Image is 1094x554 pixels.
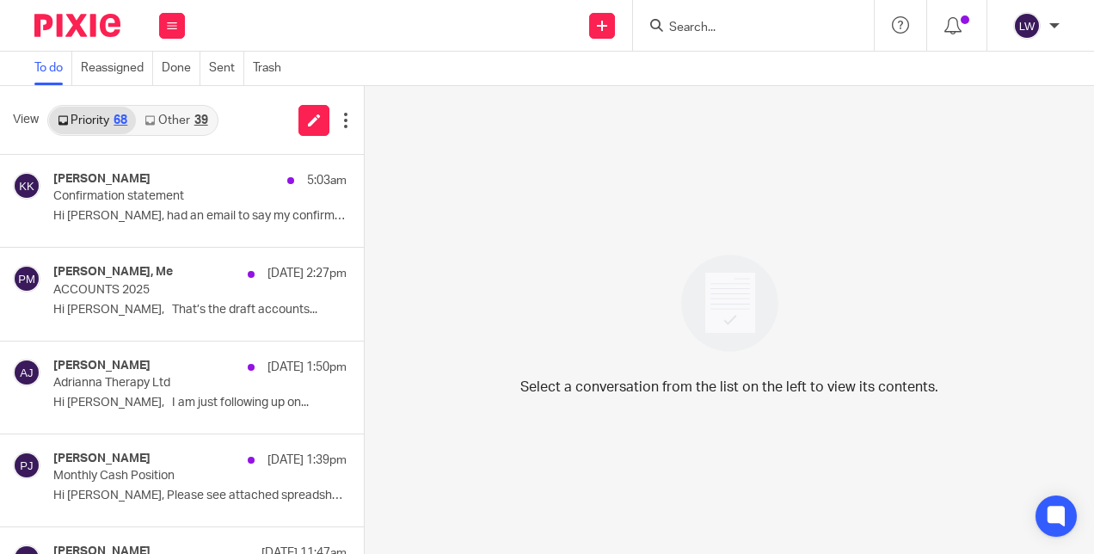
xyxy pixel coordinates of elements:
[34,52,72,85] a: To do
[307,172,347,189] p: 5:03am
[53,359,151,373] h4: [PERSON_NAME]
[194,114,208,126] div: 39
[13,452,40,479] img: svg%3E
[53,283,288,298] p: ACCOUNTS 2025
[267,359,347,376] p: [DATE] 1:50pm
[267,265,347,282] p: [DATE] 2:27pm
[670,243,790,363] img: image
[53,265,173,280] h4: [PERSON_NAME], Me
[267,452,347,469] p: [DATE] 1:39pm
[53,396,347,410] p: Hi [PERSON_NAME], I am just following up on...
[34,14,120,37] img: Pixie
[520,377,938,397] p: Select a conversation from the list on the left to view its contents.
[49,107,136,134] a: Priority68
[53,489,347,503] p: Hi [PERSON_NAME], Please see attached spreadsheet...
[253,52,290,85] a: Trash
[53,209,347,224] p: Hi [PERSON_NAME], had an email to say my confirmation...
[209,52,244,85] a: Sent
[162,52,200,85] a: Done
[114,114,127,126] div: 68
[136,107,216,134] a: Other39
[13,111,39,129] span: View
[53,172,151,187] h4: [PERSON_NAME]
[667,21,822,36] input: Search
[53,189,288,204] p: Confirmation statement
[13,265,40,292] img: svg%3E
[53,376,288,391] p: Adrianna Therapy Ltd
[53,452,151,466] h4: [PERSON_NAME]
[53,469,288,483] p: Monthly Cash Position
[13,172,40,200] img: svg%3E
[13,359,40,386] img: svg%3E
[1013,12,1041,40] img: svg%3E
[81,52,153,85] a: Reassigned
[53,303,347,317] p: Hi [PERSON_NAME], That’s the draft accounts...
